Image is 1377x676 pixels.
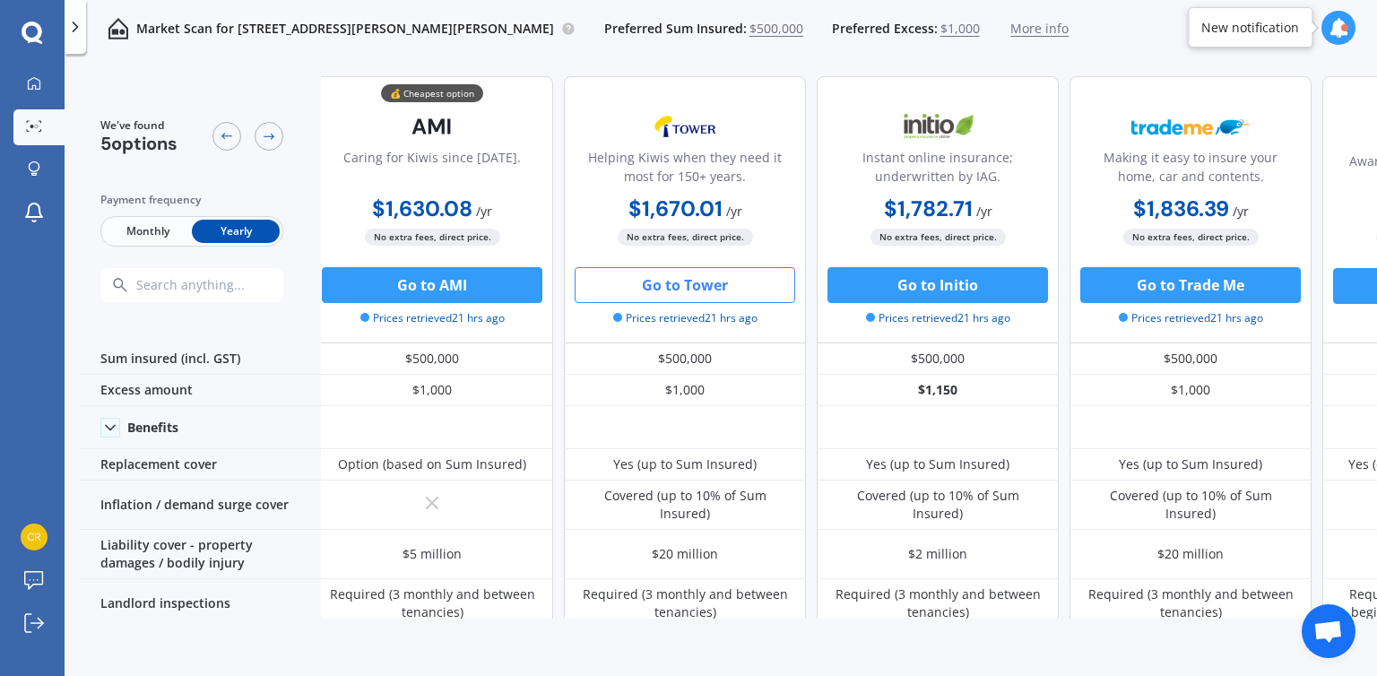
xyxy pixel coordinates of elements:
[884,195,973,222] b: $1,782.71
[79,530,321,579] div: Liability cover - property damages / bodily injury
[322,267,542,303] button: Go to AMI
[626,104,744,149] img: Tower.webp
[1080,267,1301,303] button: Go to Trade Me
[1083,487,1298,523] div: Covered (up to 10% of Sum Insured)
[134,277,318,293] input: Search anything...
[976,203,992,220] span: / yr
[1119,455,1262,473] div: Yes (up to Sum Insured)
[311,375,553,406] div: $1,000
[613,310,758,326] span: Prices retrieved 21 hrs ago
[1133,195,1229,222] b: $1,836.39
[817,343,1059,375] div: $500,000
[618,229,753,246] span: No extra fees, direct price.
[1302,604,1355,658] div: Open chat
[830,487,1045,523] div: Covered (up to 10% of Sum Insured)
[604,20,747,38] span: Preferred Sum Insured:
[403,545,462,563] div: $5 million
[652,545,718,563] div: $20 million
[79,449,321,481] div: Replacement cover
[360,310,505,326] span: Prices retrieved 21 hrs ago
[577,585,792,621] div: Required (3 monthly and between tenancies)
[79,343,321,375] div: Sum insured (incl. GST)
[1085,148,1296,193] div: Making it easy to insure your home, car and contents.
[579,148,791,193] div: Helping Kiwis when they need it most for 150+ years.
[100,191,283,209] div: Payment frequency
[21,524,48,550] img: 74502827aed9a9863463e3a6b28cc560
[832,20,938,38] span: Preferred Excess:
[879,104,997,149] img: Initio.webp
[827,267,1048,303] button: Go to Initio
[564,375,806,406] div: $1,000
[577,487,792,523] div: Covered (up to 10% of Sum Insured)
[726,203,742,220] span: / yr
[1119,310,1263,326] span: Prices retrieved 21 hrs ago
[365,229,500,246] span: No extra fees, direct price.
[1201,19,1299,37] div: New notification
[381,84,483,102] div: 💰 Cheapest option
[343,148,521,193] div: Caring for Kiwis since [DATE].
[908,545,967,563] div: $2 million
[628,195,723,222] b: $1,670.01
[870,229,1006,246] span: No extra fees, direct price.
[575,267,795,303] button: Go to Tower
[373,104,491,149] img: AMI-text-1.webp
[325,585,540,621] div: Required (3 monthly and between tenancies)
[104,220,192,243] span: Monthly
[1157,545,1224,563] div: $20 million
[100,132,178,155] span: 5 options
[866,310,1010,326] span: Prices retrieved 21 hrs ago
[338,455,526,473] div: Option (based on Sum Insured)
[1233,203,1249,220] span: / yr
[1070,343,1312,375] div: $500,000
[127,420,178,436] div: Benefits
[832,148,1044,193] div: Instant online insurance; underwritten by IAG.
[1010,20,1069,38] span: More info
[817,375,1059,406] div: $1,150
[311,343,553,375] div: $500,000
[79,481,321,530] div: Inflation / demand surge cover
[192,220,280,243] span: Yearly
[1131,104,1250,149] img: Trademe.webp
[136,20,554,38] p: Market Scan for [STREET_ADDRESS][PERSON_NAME][PERSON_NAME]
[1083,585,1298,621] div: Required (3 monthly and between tenancies)
[749,20,803,38] span: $500,000
[100,117,178,134] span: We've found
[79,375,321,406] div: Excess amount
[940,20,980,38] span: $1,000
[866,455,1009,473] div: Yes (up to Sum Insured)
[830,585,1045,621] div: Required (3 monthly and between tenancies)
[79,579,321,628] div: Landlord inspections
[613,455,757,473] div: Yes (up to Sum Insured)
[564,343,806,375] div: $500,000
[1123,229,1259,246] span: No extra fees, direct price.
[1070,375,1312,406] div: $1,000
[372,195,472,222] b: $1,630.08
[108,18,129,39] img: home-and-contents.b802091223b8502ef2dd.svg
[476,203,492,220] span: / yr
